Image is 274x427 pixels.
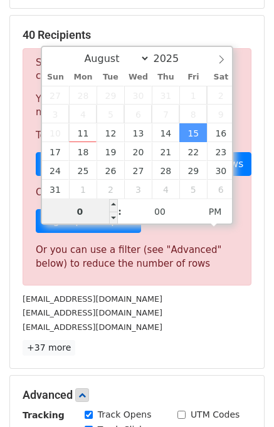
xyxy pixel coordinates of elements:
[42,142,70,161] span: August 17, 2025
[152,86,179,105] span: July 31, 2025
[152,73,179,81] span: Thu
[97,142,124,161] span: August 19, 2025
[124,105,152,123] span: August 6, 2025
[69,161,97,180] span: August 25, 2025
[152,123,179,142] span: August 14, 2025
[36,243,238,271] div: Or you can use a filter (see "Advanced" below) to reduce the number of rows
[97,73,124,81] span: Tue
[97,123,124,142] span: August 12, 2025
[69,142,97,161] span: August 18, 2025
[23,28,251,42] h5: 40 Recipients
[152,180,179,198] span: September 4, 2025
[191,408,240,421] label: UTM Codes
[69,73,97,81] span: Mon
[97,161,124,180] span: August 26, 2025
[207,86,234,105] span: August 2, 2025
[36,56,238,83] p: Sorry, you don't have enough daily email credits to send these emails.
[97,86,124,105] span: July 29, 2025
[36,129,238,142] p: To send these emails, you can either:
[23,322,162,332] small: [EMAIL_ADDRESS][DOMAIN_NAME]
[42,73,70,81] span: Sun
[150,53,195,64] input: Year
[124,180,152,198] span: September 3, 2025
[36,209,141,233] a: Sign up for a plan
[179,73,207,81] span: Fri
[42,199,119,224] input: Hour
[69,180,97,198] span: September 1, 2025
[179,161,207,180] span: August 29, 2025
[124,86,152,105] span: July 30, 2025
[179,180,207,198] span: September 5, 2025
[207,123,234,142] span: August 16, 2025
[23,308,162,317] small: [EMAIL_ADDRESS][DOMAIN_NAME]
[207,73,234,81] span: Sat
[42,86,70,105] span: July 27, 2025
[69,105,97,123] span: August 4, 2025
[179,123,207,142] span: August 15, 2025
[42,180,70,198] span: August 31, 2025
[118,199,122,224] span: :
[23,340,75,356] a: +37 more
[207,105,234,123] span: August 9, 2025
[122,199,198,224] input: Minute
[207,180,234,198] span: September 6, 2025
[124,161,152,180] span: August 27, 2025
[152,142,179,161] span: August 21, 2025
[23,294,162,304] small: [EMAIL_ADDRESS][DOMAIN_NAME]
[36,152,251,176] a: Choose a Google Sheet with fewer rows
[152,105,179,123] span: August 7, 2025
[23,388,251,402] h5: Advanced
[69,86,97,105] span: July 28, 2025
[211,367,274,427] iframe: Chat Widget
[36,93,238,119] p: Your current plan supports a daily maximum of .
[42,161,70,180] span: August 24, 2025
[23,410,65,420] strong: Tracking
[42,105,70,123] span: August 3, 2025
[97,105,124,123] span: August 5, 2025
[124,142,152,161] span: August 20, 2025
[42,123,70,142] span: August 10, 2025
[207,142,234,161] span: August 23, 2025
[124,123,152,142] span: August 13, 2025
[179,86,207,105] span: August 1, 2025
[152,161,179,180] span: August 28, 2025
[97,180,124,198] span: September 2, 2025
[179,142,207,161] span: August 22, 2025
[207,161,234,180] span: August 30, 2025
[69,123,97,142] span: August 11, 2025
[98,408,152,421] label: Track Opens
[198,199,233,224] span: Click to toggle
[179,105,207,123] span: August 8, 2025
[124,73,152,81] span: Wed
[36,186,238,199] p: Or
